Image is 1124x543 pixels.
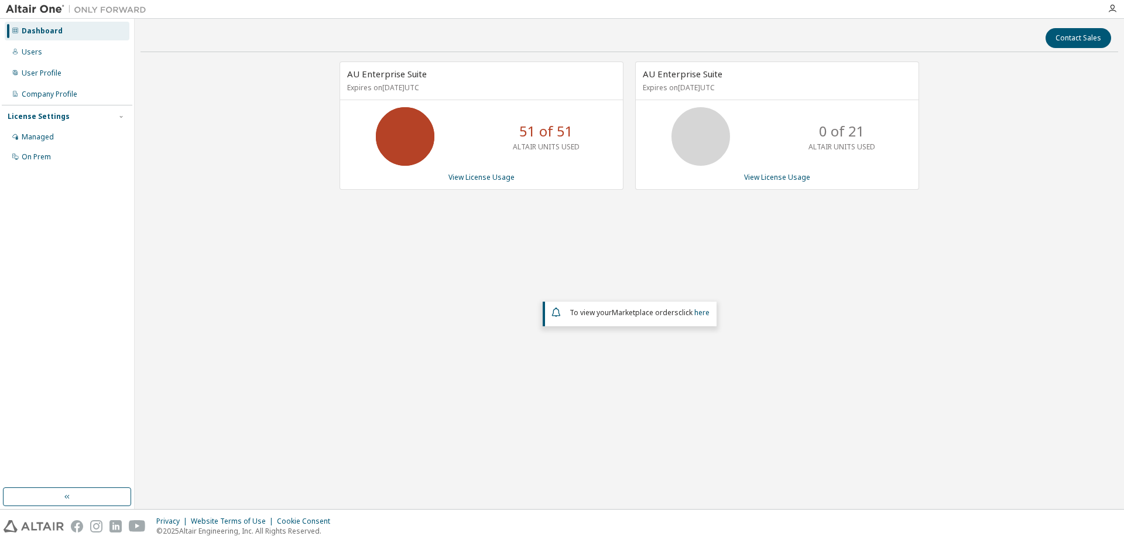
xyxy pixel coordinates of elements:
p: ALTAIR UNITS USED [513,142,580,152]
span: To view your click [570,308,710,317]
div: Managed [22,132,54,142]
div: On Prem [22,152,51,162]
div: Dashboard [22,26,63,36]
div: Users [22,47,42,57]
button: Contact Sales [1046,28,1111,48]
div: Website Terms of Use [191,517,277,526]
em: Marketplace orders [612,308,678,317]
a: View License Usage [448,172,515,182]
img: Altair One [6,4,152,15]
div: User Profile [22,69,61,78]
p: 0 of 21 [819,121,865,141]
div: Privacy [156,517,191,526]
a: here [694,308,710,317]
span: AU Enterprise Suite [347,68,427,80]
div: License Settings [8,112,70,121]
img: instagram.svg [90,520,102,532]
img: altair_logo.svg [4,520,64,532]
div: Cookie Consent [277,517,337,526]
img: youtube.svg [129,520,146,532]
p: Expires on [DATE] UTC [347,83,613,93]
img: facebook.svg [71,520,83,532]
p: © 2025 Altair Engineering, Inc. All Rights Reserved. [156,526,337,536]
div: Company Profile [22,90,77,99]
p: ALTAIR UNITS USED [808,142,875,152]
p: 51 of 51 [519,121,573,141]
span: AU Enterprise Suite [643,68,722,80]
a: View License Usage [744,172,810,182]
p: Expires on [DATE] UTC [643,83,909,93]
img: linkedin.svg [109,520,122,532]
